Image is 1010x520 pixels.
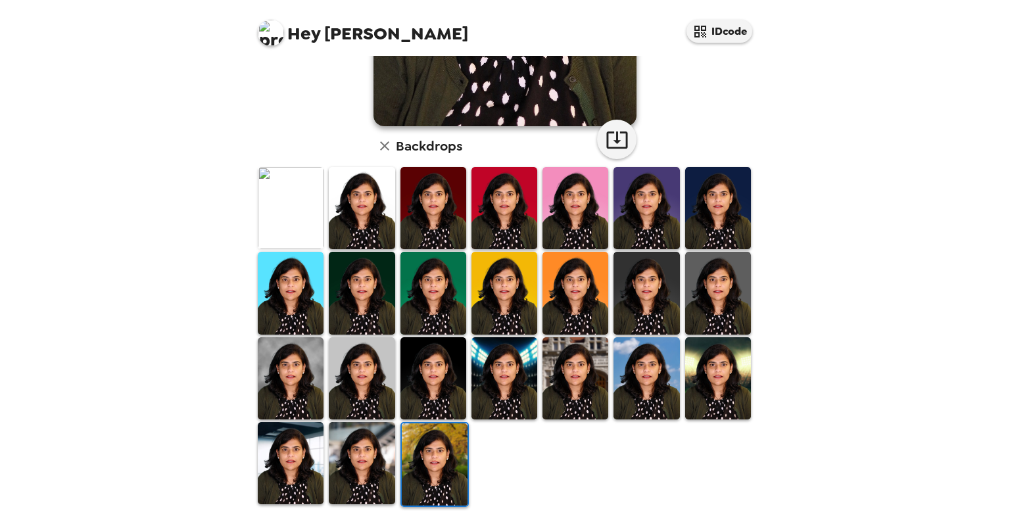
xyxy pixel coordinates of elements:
[258,13,468,43] span: [PERSON_NAME]
[258,167,324,249] img: Original
[396,135,462,156] h6: Backdrops
[287,22,320,45] span: Hey
[258,20,284,46] img: profile pic
[686,20,752,43] button: IDcode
